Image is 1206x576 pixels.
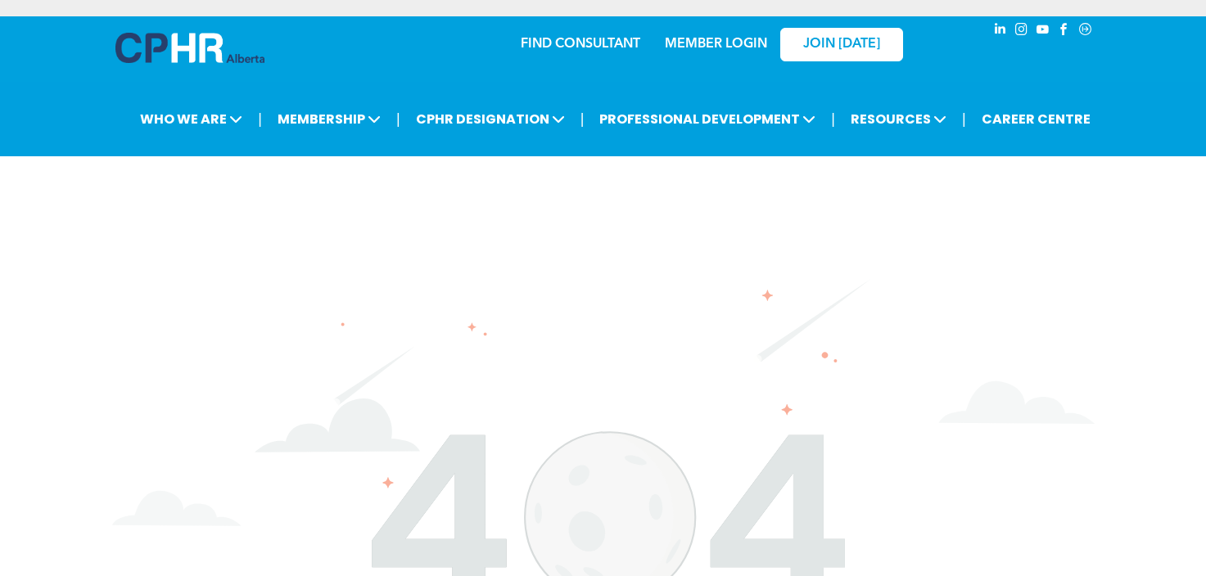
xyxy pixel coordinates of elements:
[273,104,386,134] span: MEMBERSHIP
[977,104,1095,134] a: CAREER CENTRE
[780,28,903,61] a: JOIN [DATE]
[258,102,262,136] li: |
[803,37,880,52] span: JOIN [DATE]
[665,38,767,51] a: MEMBER LOGIN
[521,38,640,51] a: FIND CONSULTANT
[1055,20,1073,43] a: facebook
[962,102,966,136] li: |
[396,102,400,136] li: |
[594,104,820,134] span: PROFESSIONAL DEVELOPMENT
[831,102,835,136] li: |
[991,20,1010,43] a: linkedin
[115,33,264,63] img: A blue and white logo for cp alberta
[1077,20,1095,43] a: Social network
[135,104,247,134] span: WHO WE ARE
[846,104,951,134] span: RESOURCES
[1013,20,1031,43] a: instagram
[580,102,585,136] li: |
[1034,20,1052,43] a: youtube
[411,104,570,134] span: CPHR DESIGNATION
